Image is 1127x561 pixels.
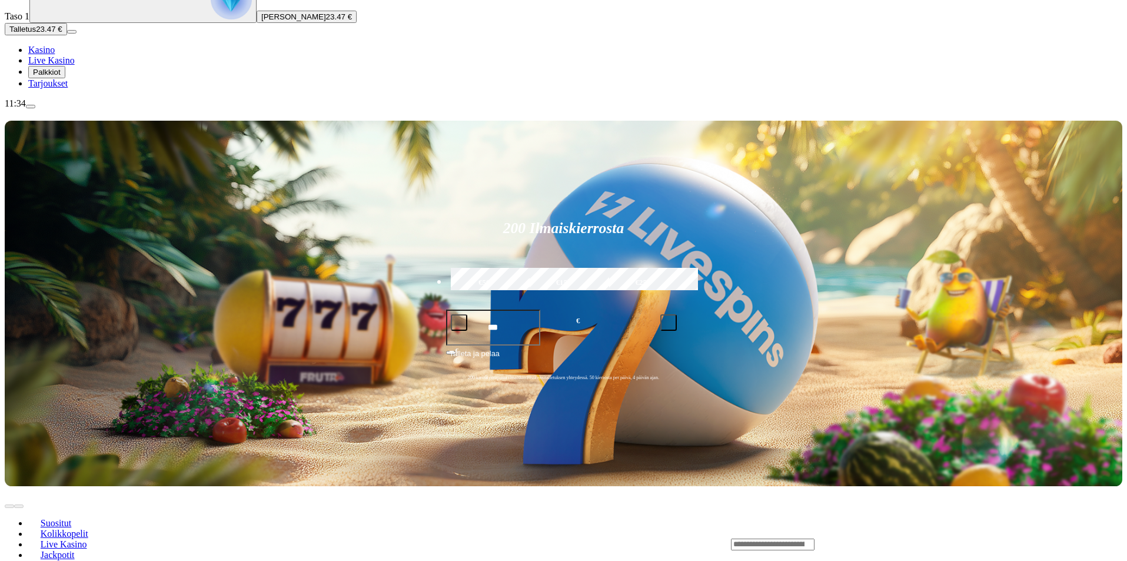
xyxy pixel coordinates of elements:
[28,45,55,55] a: Kasino
[36,529,93,539] span: Kolikkopelit
[326,12,352,21] span: 23.47 €
[660,314,677,331] button: plus icon
[36,25,62,34] span: 23.47 €
[14,504,24,508] button: next slide
[28,55,75,65] a: Live Kasino
[28,514,84,532] a: Suositut
[26,105,35,108] button: menu
[5,98,26,108] span: 11:34
[28,78,68,88] a: Tarjoukset
[9,25,36,34] span: Talletus
[5,45,1122,89] nav: Main menu
[28,535,99,553] a: Live Kasino
[36,550,79,560] span: Jackpotit
[28,66,65,78] button: Palkkiot
[261,12,326,21] span: [PERSON_NAME]
[33,68,61,77] span: Palkkiot
[576,316,580,327] span: €
[5,23,67,35] button: Talletusplus icon23.47 €
[5,11,29,21] span: Taso 1
[446,347,681,370] button: Talleta ja pelaa
[456,347,459,354] span: €
[36,518,76,528] span: Suositut
[451,314,467,331] button: minus icon
[257,11,357,23] button: [PERSON_NAME]23.47 €
[606,266,679,300] label: €250
[731,539,815,550] input: Search
[527,266,600,300] label: €150
[67,30,77,34] button: menu
[450,348,500,369] span: Talleta ja pelaa
[5,504,14,508] button: prev slide
[28,525,100,542] a: Kolikkopelit
[36,539,92,549] span: Live Kasino
[448,266,521,300] label: €50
